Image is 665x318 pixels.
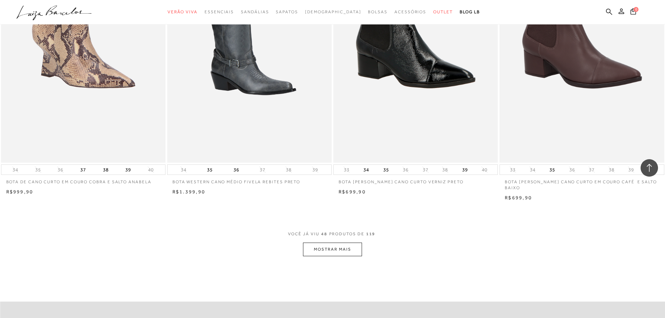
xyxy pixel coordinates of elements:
[460,165,470,175] button: 39
[168,9,198,14] span: Verão Viva
[276,6,298,19] a: categoryNavScreenReaderText
[1,175,165,185] a: BOTA DE CANO CURTO EM COURO COBRA E SALTO ANABELA
[626,167,636,173] button: 39
[394,6,426,19] a: categoryNavScreenReaderText
[10,167,20,173] button: 34
[123,165,133,175] button: 39
[547,165,557,175] button: 35
[231,165,241,175] button: 36
[305,9,361,14] span: [DEMOGRAPHIC_DATA]
[433,9,453,14] span: Outlet
[179,167,189,173] button: 34
[628,8,638,17] button: 0
[168,6,198,19] a: categoryNavScreenReaderText
[460,9,480,14] span: BLOG LB
[56,167,65,173] button: 36
[284,167,294,173] button: 38
[440,167,450,173] button: 38
[381,165,391,175] button: 35
[6,189,34,194] span: R$999,90
[205,6,234,19] a: categoryNavScreenReaderText
[607,167,616,173] button: 38
[146,167,156,173] button: 40
[205,9,234,14] span: Essenciais
[368,6,387,19] a: categoryNavScreenReaderText
[305,6,361,19] a: noSubCategoriesText
[528,167,538,173] button: 34
[342,167,352,173] button: 33
[394,9,426,14] span: Acessórios
[460,6,480,19] a: BLOG LB
[172,189,205,194] span: R$1.399,90
[368,9,387,14] span: Bolsas
[205,165,215,175] button: 35
[333,175,498,185] a: BOTA [PERSON_NAME] CANO CURTO VERNIZ PRETO
[167,175,332,185] a: BOTA WESTERN CANO MÉDIO FIVELA REBITES PRETO
[310,167,320,173] button: 39
[508,167,518,173] button: 33
[634,7,638,12] span: 0
[480,167,489,173] button: 40
[587,167,597,173] button: 37
[258,167,267,173] button: 37
[505,195,532,200] span: R$699,90
[500,175,664,191] a: BOTA [PERSON_NAME] CANO CURTO EM COURO CAFÉ E SALTO BAIXO
[401,167,411,173] button: 36
[366,231,376,236] span: 119
[433,6,453,19] a: categoryNavScreenReaderText
[276,9,298,14] span: Sapatos
[361,165,371,175] button: 34
[321,231,327,236] span: 48
[33,167,43,173] button: 35
[101,165,111,175] button: 38
[241,6,269,19] a: categoryNavScreenReaderText
[288,231,377,236] span: VOCÊ JÁ VIU PRODUTOS DE
[241,9,269,14] span: Sandálias
[303,243,362,256] button: MOSTRAR MAIS
[567,167,577,173] button: 36
[78,165,88,175] button: 37
[339,189,366,194] span: R$699,90
[421,167,430,173] button: 37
